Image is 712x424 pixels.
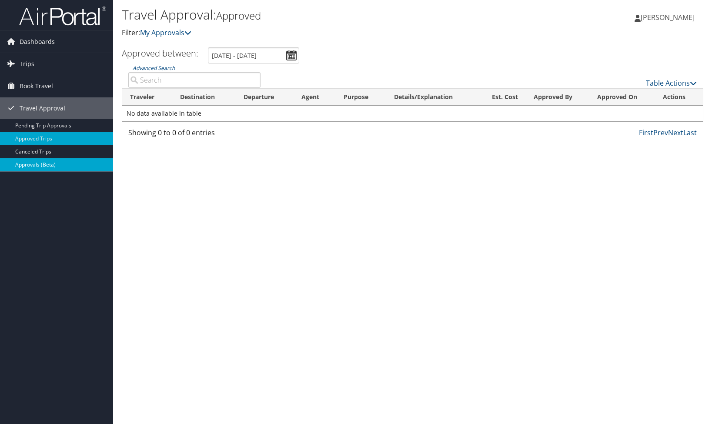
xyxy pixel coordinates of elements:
[639,128,653,137] a: First
[635,4,703,30] a: [PERSON_NAME]
[482,89,526,106] th: Est. Cost: activate to sort column ascending
[122,27,509,39] p: Filter:
[236,89,294,106] th: Departure: activate to sort column ascending
[655,89,703,106] th: Actions
[653,128,668,137] a: Prev
[20,75,53,97] span: Book Travel
[122,89,172,106] th: Traveler: activate to sort column ascending
[526,89,589,106] th: Approved By: activate to sort column ascending
[122,6,509,24] h1: Travel Approval:
[128,127,261,142] div: Showing 0 to 0 of 0 entries
[589,89,655,106] th: Approved On: activate to sort column ascending
[294,89,336,106] th: Agent
[20,53,34,75] span: Trips
[20,97,65,119] span: Travel Approval
[140,28,191,37] a: My Approvals
[646,78,697,88] a: Table Actions
[19,6,106,26] img: airportal-logo.png
[208,47,299,63] input: [DATE] - [DATE]
[641,13,695,22] span: [PERSON_NAME]
[683,128,697,137] a: Last
[668,128,683,137] a: Next
[128,72,261,88] input: Advanced Search
[386,89,482,106] th: Details/Explanation
[122,106,703,121] td: No data available in table
[20,31,55,53] span: Dashboards
[122,47,198,59] h3: Approved between:
[172,89,236,106] th: Destination: activate to sort column ascending
[133,64,175,72] a: Advanced Search
[336,89,387,106] th: Purpose
[216,8,261,23] small: Approved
